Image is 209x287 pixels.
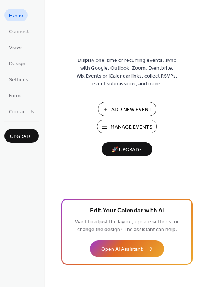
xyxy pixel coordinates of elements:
[90,206,164,216] span: Edit Your Calendar with AI
[9,60,25,68] span: Design
[4,41,27,53] a: Views
[77,57,177,88] span: Display one-time or recurring events, sync with Google, Outlook, Zoom, Eventbrite, Wix Events or ...
[9,108,34,116] span: Contact Us
[4,25,33,37] a: Connect
[98,102,156,116] button: Add New Event
[4,89,25,101] a: Form
[9,76,28,84] span: Settings
[111,106,152,114] span: Add New Event
[9,92,21,100] span: Form
[97,120,157,133] button: Manage Events
[110,123,152,131] span: Manage Events
[90,240,164,257] button: Open AI Assistant
[102,142,152,156] button: 🚀 Upgrade
[9,12,23,20] span: Home
[106,145,148,155] span: 🚀 Upgrade
[4,73,33,85] a: Settings
[4,9,28,21] a: Home
[4,57,30,69] a: Design
[4,129,39,143] button: Upgrade
[9,28,29,36] span: Connect
[101,246,143,253] span: Open AI Assistant
[9,44,23,52] span: Views
[4,105,39,117] a: Contact Us
[10,133,33,141] span: Upgrade
[75,217,179,235] span: Want to adjust the layout, update settings, or change the design? The assistant can help.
